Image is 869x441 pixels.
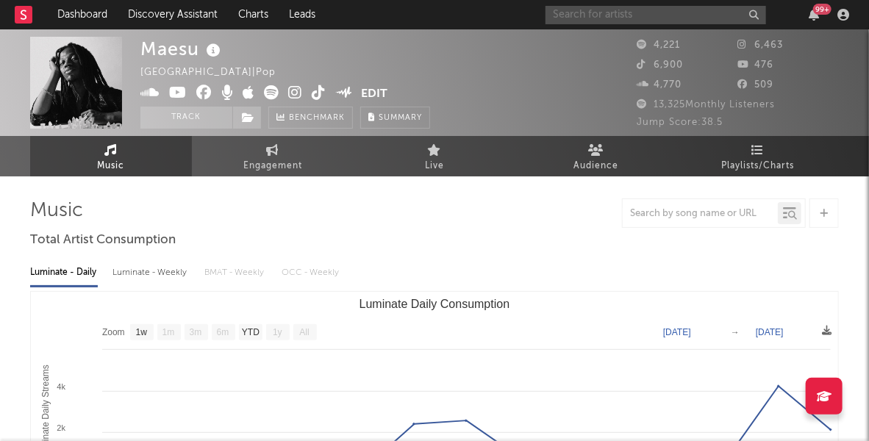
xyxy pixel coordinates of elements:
[813,4,832,15] div: 99 +
[738,60,774,70] span: 476
[425,157,444,175] span: Live
[637,60,683,70] span: 6,900
[98,157,125,175] span: Music
[623,208,778,220] input: Search by song name or URL
[190,328,202,338] text: 3m
[30,232,176,249] span: Total Artist Consumption
[242,328,260,338] text: YTD
[136,328,148,338] text: 1w
[192,136,354,176] a: Engagement
[637,118,723,127] span: Jump Score: 38.5
[57,423,65,432] text: 2k
[243,157,302,175] span: Engagement
[722,157,795,175] span: Playlists/Charts
[140,107,232,129] button: Track
[217,328,229,338] text: 6m
[289,110,345,127] span: Benchmark
[102,328,125,338] text: Zoom
[546,6,766,24] input: Search for artists
[140,64,293,82] div: [GEOGRAPHIC_DATA] | Pop
[162,328,175,338] text: 1m
[362,85,388,104] button: Edit
[57,382,65,391] text: 4k
[515,136,677,176] a: Audience
[574,157,619,175] span: Audience
[273,328,282,338] text: 1y
[379,114,422,122] span: Summary
[677,136,839,176] a: Playlists/Charts
[637,100,775,110] span: 13,325 Monthly Listeners
[299,328,309,338] text: All
[360,107,430,129] button: Summary
[268,107,353,129] a: Benchmark
[637,80,682,90] span: 4,770
[809,9,819,21] button: 99+
[663,327,691,337] text: [DATE]
[756,327,784,337] text: [DATE]
[112,260,190,285] div: Luminate - Weekly
[360,298,510,310] text: Luminate Daily Consumption
[731,327,740,337] text: →
[738,40,784,50] span: 6,463
[738,80,774,90] span: 509
[140,37,224,61] div: Maesu
[354,136,515,176] a: Live
[30,260,98,285] div: Luminate - Daily
[637,40,680,50] span: 4,221
[30,136,192,176] a: Music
